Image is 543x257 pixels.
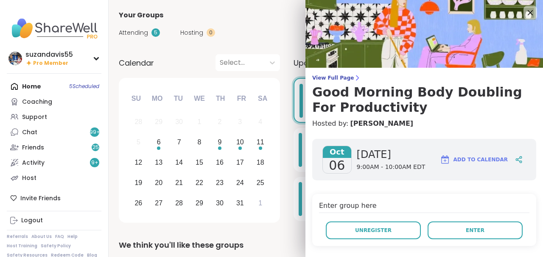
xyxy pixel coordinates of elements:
[329,158,345,173] span: 06
[453,156,508,163] span: Add to Calendar
[211,174,229,192] div: Choose Thursday, October 23rd, 2025
[22,113,47,122] div: Support
[7,94,101,109] a: Coaching
[67,234,78,240] a: Help
[231,154,249,172] div: Choose Friday, October 17th, 2025
[7,14,101,43] img: ShareWell Nav Logo
[155,157,162,168] div: 13
[175,157,183,168] div: 14
[258,116,262,127] div: 4
[155,177,162,188] div: 20
[119,57,154,69] span: Calendar
[119,239,533,251] div: We think you'll like these groups
[238,116,242,127] div: 3
[428,221,523,239] button: Enter
[251,174,269,192] div: Choose Saturday, October 25th, 2025
[22,144,44,152] div: Friends
[7,140,101,155] a: Friends25
[294,57,333,69] span: Upcoming
[31,234,52,240] a: About Us
[177,136,181,148] div: 7
[129,154,148,172] div: Choose Sunday, October 12th, 2025
[7,234,28,240] a: Referrals
[190,133,209,152] div: Choose Wednesday, October 8th, 2025
[190,174,209,192] div: Choose Wednesday, October 22nd, 2025
[211,133,229,152] div: Choose Thursday, October 9th, 2025
[236,157,244,168] div: 17
[231,133,249,152] div: Choose Friday, October 10th, 2025
[150,174,168,192] div: Choose Monday, October 20th, 2025
[155,197,162,209] div: 27
[170,174,188,192] div: Choose Tuesday, October 21st, 2025
[190,194,209,212] div: Choose Wednesday, October 29th, 2025
[236,197,244,209] div: 31
[157,136,161,148] div: 6
[150,113,168,131] div: Not available Monday, September 29th, 2025
[236,136,244,148] div: 10
[180,28,203,37] span: Hosting
[198,116,202,127] div: 1
[150,133,168,152] div: Choose Monday, October 6th, 2025
[258,197,262,209] div: 1
[312,119,536,129] h4: Hosted by:
[319,201,529,213] h4: Enter group here
[8,52,22,65] img: suzandavis55
[216,197,224,209] div: 30
[7,213,101,228] a: Logout
[134,116,142,127] div: 28
[169,89,188,108] div: Tu
[119,10,163,20] span: Your Groups
[211,89,230,108] div: Th
[312,75,536,81] span: View Full Page
[155,116,162,127] div: 29
[7,243,37,249] a: Host Training
[22,174,36,182] div: Host
[323,146,351,158] span: Oct
[218,136,221,148] div: 9
[91,159,98,166] span: 9 +
[22,159,45,167] div: Activity
[150,154,168,172] div: Choose Monday, October 13th, 2025
[357,163,425,171] span: 9:00AM - 10:00AM EDT
[440,155,450,165] img: ShareWell Logomark
[170,113,188,131] div: Not available Tuesday, September 30th, 2025
[134,177,142,188] div: 19
[257,136,264,148] div: 11
[129,174,148,192] div: Choose Sunday, October 19th, 2025
[211,113,229,131] div: Not available Thursday, October 2nd, 2025
[128,112,270,213] div: month 2025-10
[119,28,148,37] span: Attending
[151,28,160,37] div: 5
[170,194,188,212] div: Choose Tuesday, October 28th, 2025
[41,243,71,249] a: Safety Policy
[190,113,209,131] div: Not available Wednesday, October 1st, 2025
[196,157,203,168] div: 15
[257,177,264,188] div: 25
[7,155,101,170] a: Activity9+
[251,194,269,212] div: Choose Saturday, November 1st, 2025
[129,194,148,212] div: Choose Sunday, October 26th, 2025
[326,221,421,239] button: Unregister
[175,177,183,188] div: 21
[21,216,43,225] div: Logout
[170,133,188,152] div: Choose Tuesday, October 7th, 2025
[196,177,203,188] div: 22
[218,116,221,127] div: 2
[211,154,229,172] div: Choose Thursday, October 16th, 2025
[350,119,413,129] a: [PERSON_NAME]
[231,174,249,192] div: Choose Friday, October 24th, 2025
[232,89,251,108] div: Fr
[22,128,37,137] div: Chat
[33,60,68,67] span: Pro Member
[127,89,146,108] div: Su
[312,85,536,115] h3: Good Morning Body Doubling For Productivity
[150,194,168,212] div: Choose Monday, October 27th, 2025
[7,170,101,185] a: Host
[7,124,101,140] a: Chat99+
[148,89,166,108] div: Mo
[137,136,140,148] div: 5
[55,234,64,240] a: FAQ
[436,149,512,170] button: Add to Calendar
[211,194,229,212] div: Choose Thursday, October 30th, 2025
[357,148,425,161] span: [DATE]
